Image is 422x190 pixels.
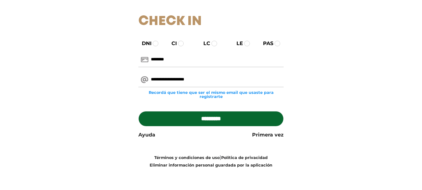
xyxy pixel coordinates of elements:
[154,155,220,160] a: Términos y condiciones de uso
[221,155,268,160] a: Política de privacidad
[257,40,273,47] label: PAS
[138,90,284,99] small: Recordá que tiene que ser el mismo email que usaste para registrarte
[150,163,272,167] a: Eliminar información personal guardada por la aplicación
[231,40,243,47] label: LE
[166,40,177,47] label: CI
[198,40,210,47] label: LC
[138,131,155,139] a: Ayuda
[252,131,284,139] a: Primera vez
[138,14,284,29] h1: Check In
[134,154,288,169] div: |
[136,40,151,47] label: DNI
